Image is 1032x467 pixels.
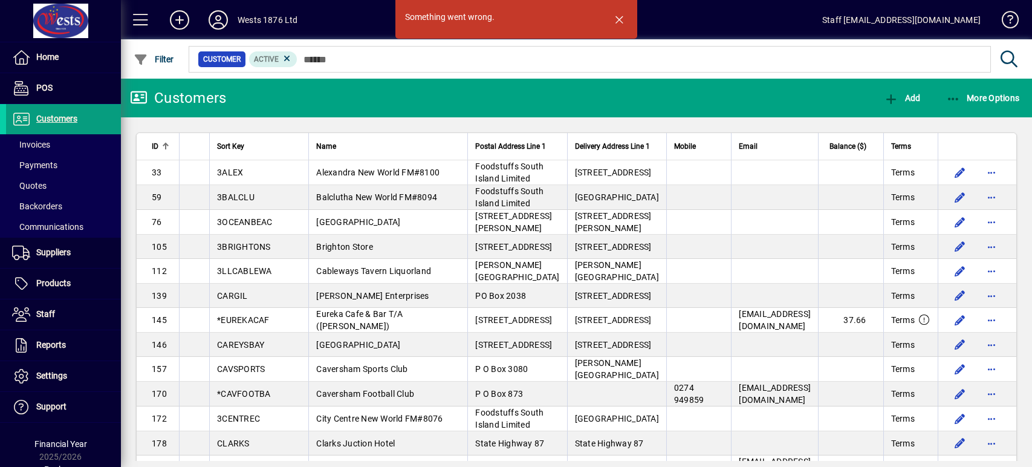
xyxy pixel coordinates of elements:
[12,201,62,211] span: Backorders
[674,140,724,153] div: Mobile
[575,168,652,177] span: [STREET_ADDRESS]
[217,439,250,448] span: CLARKS
[982,384,1001,403] button: More options
[36,309,55,319] span: Staff
[6,196,121,217] a: Backorders
[316,414,443,423] span: City Centre New World FM#8076
[475,439,544,448] span: State Highway 87
[36,83,53,93] span: POS
[36,247,71,257] span: Suppliers
[475,291,526,301] span: PO Box 2038
[316,309,403,331] span: Eureka Cafe & Bar T/A ([PERSON_NAME])
[950,359,970,379] button: Edit
[950,188,970,207] button: Edit
[217,340,264,350] span: CAREYSBAY
[130,88,226,108] div: Customers
[6,361,121,391] a: Settings
[950,335,970,354] button: Edit
[152,340,167,350] span: 146
[12,140,50,149] span: Invoices
[152,414,167,423] span: 172
[891,191,915,203] span: Terms
[881,87,923,109] button: Add
[891,314,915,326] span: Terms
[475,315,552,325] span: [STREET_ADDRESS]
[12,181,47,191] span: Quotes
[217,364,265,374] span: CAVSPORTS
[575,140,650,153] span: Delivery Address Line 1
[217,192,255,202] span: 3BALCLU
[475,364,528,374] span: P O Box 3080
[982,261,1001,281] button: More options
[982,286,1001,305] button: More options
[891,363,915,375] span: Terms
[152,140,158,153] span: ID
[152,439,167,448] span: 178
[12,222,83,232] span: Communications
[950,384,970,403] button: Edit
[982,335,1001,354] button: More options
[891,140,911,153] span: Terms
[6,217,121,237] a: Communications
[475,340,552,350] span: [STREET_ADDRESS]
[475,408,544,429] span: Foodstuffs South Island Limited
[575,242,652,252] span: [STREET_ADDRESS]
[575,211,652,233] span: [STREET_ADDRESS][PERSON_NAME]
[943,87,1023,109] button: More Options
[6,269,121,299] a: Products
[475,162,544,183] span: Foodstuffs South Island Limited
[316,168,440,177] span: Alexandra New World FM#8100
[674,383,704,405] span: 0274 949859
[36,278,71,288] span: Products
[739,140,758,153] span: Email
[152,140,172,153] div: ID
[950,310,970,330] button: Edit
[316,291,429,301] span: [PERSON_NAME] Enterprises
[217,217,273,227] span: 3OCEANBEAC
[217,291,248,301] span: CARGIL
[993,2,1017,42] a: Knowledge Base
[575,291,652,301] span: [STREET_ADDRESS]
[36,340,66,350] span: Reports
[575,192,659,202] span: [GEOGRAPHIC_DATA]
[475,389,523,399] span: P O Box 873
[217,414,260,423] span: 3CENTREC
[152,389,167,399] span: 170
[160,9,199,31] button: Add
[946,93,1020,103] span: More Options
[475,186,544,208] span: Foodstuffs South Island Limited
[238,10,297,30] div: Wests 1876 Ltd
[152,242,167,252] span: 105
[575,414,659,423] span: [GEOGRAPHIC_DATA]
[891,265,915,277] span: Terms
[891,241,915,253] span: Terms
[249,51,297,67] mat-chip: Activation Status: Active
[6,175,121,196] a: Quotes
[950,212,970,232] button: Edit
[822,10,981,30] div: Staff [EMAIL_ADDRESS][DOMAIN_NAME]
[316,340,400,350] span: [GEOGRAPHIC_DATA]
[217,168,243,177] span: 3ALEX
[6,134,121,155] a: Invoices
[891,413,915,425] span: Terms
[316,242,373,252] span: Brighton Store
[316,389,414,399] span: Caversham Football Club
[950,434,970,453] button: Edit
[818,308,883,333] td: 37.66
[131,48,177,70] button: Filter
[152,192,162,202] span: 59
[36,371,67,380] span: Settings
[950,163,970,182] button: Edit
[36,52,59,62] span: Home
[982,212,1001,232] button: More options
[884,93,920,103] span: Add
[6,392,121,422] a: Support
[674,140,696,153] span: Mobile
[982,188,1001,207] button: More options
[829,140,866,153] span: Balance ($)
[6,155,121,175] a: Payments
[203,53,241,65] span: Customer
[6,42,121,73] a: Home
[891,388,915,400] span: Terms
[739,140,811,153] div: Email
